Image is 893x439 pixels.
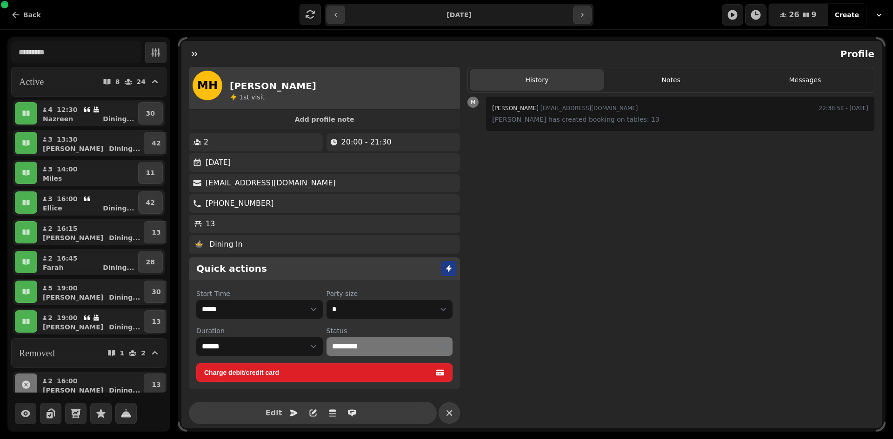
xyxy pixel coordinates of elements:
p: [PERSON_NAME] [43,233,103,242]
p: 11 [146,168,155,177]
button: History [470,69,604,91]
button: Charge debit/credit card [196,363,453,382]
p: [PERSON_NAME] [43,144,103,153]
p: 2 [204,137,208,148]
button: 269 [769,4,827,26]
button: 313:30[PERSON_NAME]Dining... [39,132,142,154]
p: Ellice [43,203,62,213]
span: Add profile note [200,116,449,123]
button: Messages [738,69,872,91]
button: Create [827,4,866,26]
p: 2 [47,254,53,263]
button: 412:30NazreenDining... [39,102,136,124]
span: [PERSON_NAME] [492,105,539,111]
button: 13 [144,221,168,243]
p: 12:30 [57,105,78,114]
p: 16:00 [57,376,78,386]
p: 13:30 [57,135,78,144]
p: 14:00 [57,164,78,174]
p: 16:00 [57,194,78,203]
p: 24 [137,79,146,85]
button: 316:00ElliceDining... [39,191,136,214]
p: Dining ... [103,203,134,213]
p: 16:15 [57,224,78,233]
p: Dining ... [103,114,134,124]
p: [PERSON_NAME] has created booking on tables: 13 [492,114,868,125]
p: 42 [152,138,160,148]
span: Charge debit/credit card [204,369,433,376]
h2: Removed [19,347,55,360]
p: 8 [115,79,120,85]
span: st [243,93,251,101]
time: 22:38:58 - [DATE] [819,103,868,114]
button: 30 [138,102,163,124]
button: Active824 [11,67,167,97]
p: 13 [152,317,160,326]
label: Start Time [196,289,323,298]
button: 42 [138,191,163,214]
p: Nazreen [43,114,73,124]
p: Dining ... [103,263,134,272]
p: 30 [152,287,160,296]
p: 42 [146,198,155,207]
span: Create [835,12,859,18]
p: 16:45 [57,254,78,263]
button: Removed12 [11,338,167,368]
button: 219:00[PERSON_NAME]Dining... [39,310,142,333]
p: 30 [146,109,155,118]
p: Dining ... [109,386,140,395]
button: Notes [604,69,738,91]
label: Party size [327,289,453,298]
button: Back [4,6,48,24]
p: 19:00 [57,283,78,293]
p: [PERSON_NAME] [43,386,103,395]
button: 30 [144,281,168,303]
h2: Quick actions [196,262,267,275]
h2: Active [19,75,44,88]
span: MH [197,80,218,91]
p: [EMAIL_ADDRESS][DOMAIN_NAME] [206,177,336,189]
span: Back [23,12,41,18]
p: 3 [47,194,53,203]
p: 13 [152,228,160,237]
button: Edit [265,404,283,422]
button: 519:00[PERSON_NAME]Dining... [39,281,142,303]
button: 11 [138,162,163,184]
button: Add profile note [193,113,456,125]
p: 4 [47,105,53,114]
p: 5 [47,283,53,293]
p: 2 [47,376,53,386]
span: 9 [812,11,817,19]
p: [PERSON_NAME] [43,322,103,332]
p: 13 [206,218,215,229]
p: 13 [152,380,160,389]
p: 3 [47,135,53,144]
p: 🍲 [194,239,204,250]
button: 314:00Miles [39,162,136,184]
p: 2 [47,224,53,233]
label: Status [327,326,453,335]
button: 28 [138,251,163,273]
span: M [471,99,475,105]
p: Dining In [209,239,243,250]
button: 13 [144,373,168,396]
p: [PHONE_NUMBER] [206,198,274,209]
p: Dining ... [109,322,140,332]
p: 28 [146,257,155,267]
p: Farah [43,263,64,272]
p: 2 [47,313,53,322]
p: Dining ... [109,144,140,153]
p: Miles [43,174,62,183]
button: 42 [144,132,168,154]
button: 216:15[PERSON_NAME]Dining... [39,221,142,243]
span: Edit [268,409,280,417]
button: 216:45FarahDining... [39,251,136,273]
p: 1 [120,350,125,356]
div: [EMAIL_ADDRESS][DOMAIN_NAME] [492,103,638,114]
p: [PERSON_NAME] [43,293,103,302]
p: [DATE] [206,157,231,168]
span: 1 [239,93,243,101]
p: Dining ... [109,293,140,302]
button: 13 [144,310,168,333]
span: 26 [789,11,799,19]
